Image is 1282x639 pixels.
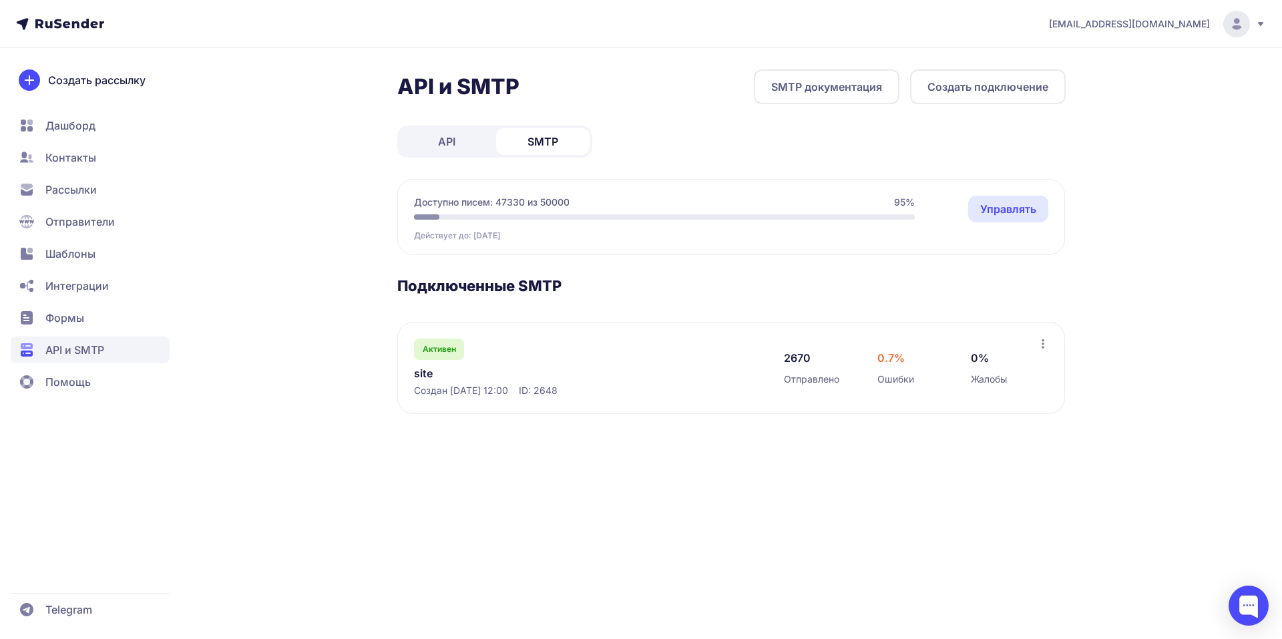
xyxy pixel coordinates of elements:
span: Интеграции [45,278,109,294]
span: Доступно писем: 47330 из 50000 [414,196,570,209]
span: Формы [45,310,84,326]
span: Telegram [45,602,92,618]
a: API [400,128,493,155]
span: Жалобы [971,373,1007,386]
span: SMTP [527,134,558,150]
h3: Подключенные SMTP [397,276,1066,295]
span: Отправлено [784,373,839,386]
span: 95% [894,196,915,209]
span: Активен [423,344,456,355]
span: Контакты [45,150,96,166]
span: 2670 [784,350,811,366]
span: Дашборд [45,118,95,134]
span: API [438,134,455,150]
span: ID: 2648 [519,384,558,397]
button: Создать подключение [910,69,1066,104]
span: 0% [971,350,989,366]
span: Ошибки [877,373,914,386]
span: Рассылки [45,182,97,198]
a: site [414,365,688,381]
span: Действует до: [DATE] [414,230,500,241]
span: 0.7% [877,350,905,366]
span: Отправители [45,214,115,230]
span: Создать рассылку [48,72,146,88]
a: Telegram [11,596,170,623]
span: Создан [DATE] 12:00 [414,384,508,397]
a: Управлять [968,196,1048,222]
span: Помощь [45,374,91,390]
h2: API и SMTP [397,73,519,100]
a: SMTP [496,128,590,155]
span: [EMAIL_ADDRESS][DOMAIN_NAME] [1049,17,1210,31]
span: Шаблоны [45,246,95,262]
span: API и SMTP [45,342,104,358]
a: SMTP документация [754,69,899,104]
